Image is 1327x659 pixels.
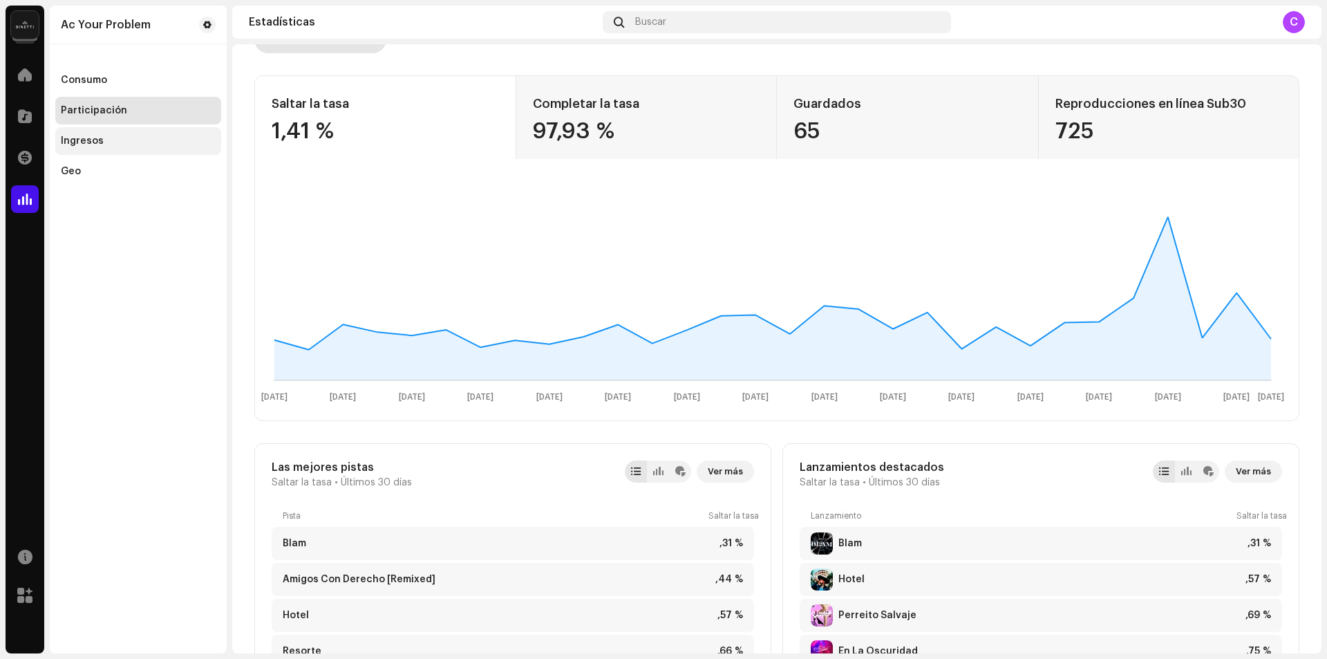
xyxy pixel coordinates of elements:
[467,393,493,402] text: [DATE]
[674,393,700,402] text: [DATE]
[335,477,338,488] span: •
[283,646,321,657] div: Resorte
[1155,393,1181,402] text: [DATE]
[1223,393,1250,402] text: [DATE]
[341,477,412,488] span: Últimos 30 días
[283,610,309,621] div: Hotel
[283,574,435,585] div: Amigos Con Derecho [Remixed]
[272,120,499,142] div: 1,41 %
[1055,93,1283,115] div: Reproducciones en línea Sub30
[533,93,760,115] div: Completar la tasa
[793,120,1022,142] div: 65
[272,93,499,115] div: Saltar la tasa
[249,17,597,28] div: Estadísticas
[838,646,918,657] div: En La Oscuridad
[838,574,865,585] div: Hotel
[55,97,221,124] re-m-nav-item: Participación
[811,532,833,555] img: 40E6AB49-E3C7-4E26-8DBC-39BDC3AA9602
[838,538,862,549] div: Blam
[61,19,151,30] div: Ac Your Problem
[708,574,743,585] div: ,44 %
[635,17,666,28] span: Buscar
[1017,393,1044,402] text: [DATE]
[283,510,703,521] div: Pista
[533,120,760,142] div: 97,93 %
[838,610,916,621] div: Perreito Salvaje
[283,538,306,549] div: Blam
[811,393,838,402] text: [DATE]
[536,393,563,402] text: [DATE]
[793,93,1022,115] div: Guardados
[272,477,332,488] span: Saltar la tasa
[61,105,127,116] div: Participación
[11,11,39,39] img: 02a7c2d3-3c89-4098-b12f-2ff2945c95ee
[1236,610,1271,621] div: ,69 %
[399,393,425,402] text: [DATE]
[708,538,743,549] div: ,31 %
[1236,510,1271,521] div: Saltar la tasa
[1236,458,1271,485] span: Ver más
[742,393,769,402] text: [DATE]
[800,461,944,474] div: Lanzamientos destacados
[55,66,221,94] re-m-nav-item: Consumo
[605,393,631,402] text: [DATE]
[869,477,940,488] span: Últimos 30 días
[55,158,221,185] re-m-nav-item: Geo
[61,166,81,177] div: Geo
[1258,393,1284,402] text: [DATE]
[708,458,743,485] span: Ver más
[1283,11,1305,33] div: C
[330,393,356,402] text: [DATE]
[880,393,906,402] text: [DATE]
[272,461,412,474] div: Las mejores pistas
[1225,461,1282,483] button: Ver más
[948,393,975,402] text: [DATE]
[811,510,1231,521] div: Lanzamiento
[1236,646,1271,657] div: ,75 %
[1055,120,1283,142] div: 725
[708,646,743,657] div: ,66 %
[811,604,833,626] img: 5A341344-169C-464D-BF52-D262A8FF07E0
[1236,574,1271,585] div: ,57 %
[61,75,107,86] div: Consumo
[811,568,833,591] img: 4357F0DB-B03A-40A0-A0D2-315C8D0B169F
[1086,393,1112,402] text: [DATE]
[261,393,288,402] text: [DATE]
[708,510,743,521] div: Saltar la tasa
[800,477,860,488] span: Saltar la tasa
[697,461,754,483] button: Ver más
[708,610,743,621] div: ,57 %
[863,477,866,488] span: •
[61,136,104,147] div: Ingresos
[55,127,221,155] re-m-nav-item: Ingresos
[1236,538,1271,549] div: ,31 %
